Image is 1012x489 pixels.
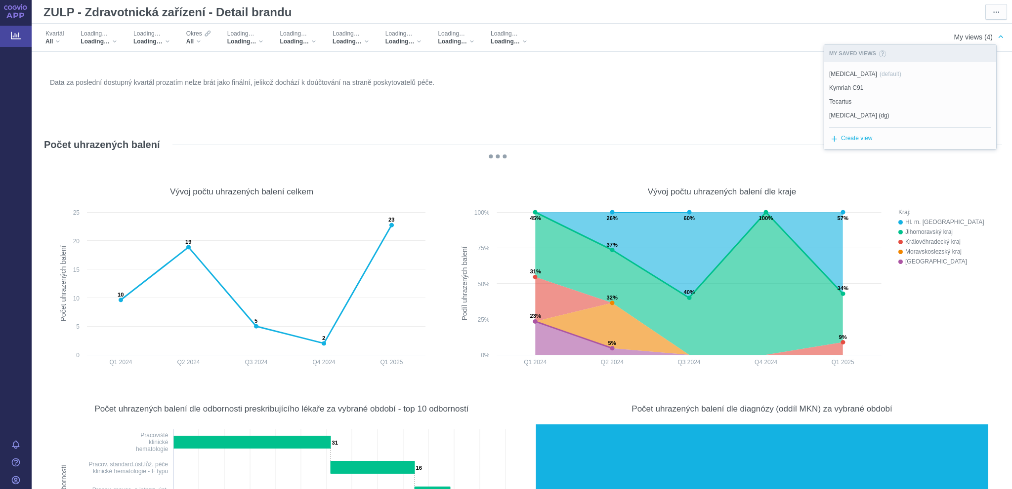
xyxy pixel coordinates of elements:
[59,245,67,321] text: Počet uhrazených balení
[530,215,541,221] text: 45%
[388,217,394,223] text: 23
[905,227,992,237] div: Jihomoravský kraj
[491,30,518,38] span: Loading…
[880,70,901,78] span: (default)
[632,404,892,414] div: Počet uhrazených balení dle diagnózy (oddíl MKN) za vybrané období
[186,38,194,45] span: All
[648,187,797,197] div: Vývoj počtu uhrazených balení dle kraje
[829,48,886,59] div: My saved views
[684,215,695,221] text: 60%
[985,4,1007,20] button: More actions
[829,83,863,92] span: Kymriah C91
[81,38,110,45] span: Loading…
[332,440,338,446] text: 31
[477,245,489,252] text: 75%
[385,30,413,38] span: Loading…
[118,292,124,298] text: 10
[607,242,618,248] text: 37%
[95,404,469,414] div: Počet uhrazených balení dle odbornosti preskribujícího lékaře za vybrané období - top 10 odborností
[76,352,80,359] text: 0
[905,217,992,227] div: Hl. m. [GEOGRAPHIC_DATA]
[333,38,362,45] span: Loading…
[186,30,202,38] span: Okres
[275,27,321,48] div: Loading…Loading…
[829,111,889,120] span: [MEDICAL_DATA] (dg)
[898,217,992,227] button: Hl. m. [GEOGRAPHIC_DATA]
[133,30,161,38] span: Loading…
[328,27,374,48] div: Loading…Loading…
[530,313,541,319] text: 23%
[898,237,992,247] button: Královéhradecký kraj
[954,32,993,42] span: My views (4)
[133,38,163,45] span: Loading…
[185,239,191,245] text: 19
[44,138,160,151] h2: Počet uhrazených balení
[491,38,520,45] span: Loading…
[73,295,80,302] text: 10
[474,209,490,216] text: 100%
[461,246,468,320] text: Podíl uhrazených balení
[416,465,422,471] text: 16
[380,27,426,48] div: Loading…Loading…
[607,295,618,301] text: 32%
[39,2,297,22] div: ZULP - Zdravotnická zařízení - Detail brandu
[45,38,53,45] span: All
[227,30,254,38] span: Loading…
[481,352,490,359] text: 0%
[530,268,541,274] text: 31%
[905,257,992,266] div: [GEOGRAPHIC_DATA]
[333,30,360,38] span: Loading…
[41,27,69,48] div: KvartálAll
[486,27,532,48] div: Loading…Loading…
[898,247,992,257] button: Moravskoslezský kraj
[838,285,848,291] text: 34%
[385,38,415,45] span: Loading…
[898,207,992,217] div: Kraj:
[73,209,80,216] text: 25
[607,215,618,221] text: 26%
[128,27,174,48] div: Loading…Loading…
[608,340,616,346] text: 5%
[322,335,325,341] text: 2
[759,215,773,221] text: 100%
[73,266,80,273] text: 15
[227,38,256,45] span: Loading…
[76,27,122,48] div: Loading…Loading…
[839,334,847,340] text: 9%
[898,227,992,237] button: Jihomoravský kraj
[73,238,80,245] text: 20
[477,281,489,288] text: 50%
[984,165,1002,183] div: More actions
[438,30,465,38] span: Loading…
[45,30,64,38] span: Kvartál
[50,78,994,87] p: Data za poslední dostupný kvartál prozatím nelze brát jako finální, jelikož dochází k doúčtování ...
[841,132,872,145] span: Create view
[477,316,489,323] text: 25%
[222,27,268,48] div: Loading…Loading…
[984,382,1002,400] div: More actions
[81,30,108,38] span: Loading…
[838,215,848,221] text: 57%
[824,133,878,144] button: Create view
[898,257,992,266] button: [GEOGRAPHIC_DATA]
[254,318,257,324] text: 5
[684,289,695,295] text: 40%
[433,27,479,48] div: Loading…Loading…
[280,38,309,45] span: Loading…
[905,237,992,247] div: Královéhradecký kraj
[438,38,467,45] span: Loading…
[993,7,1000,17] span: ⋯
[170,187,313,197] div: Vývoj počtu uhrazených balení celkem
[76,323,80,330] text: 5
[424,165,442,183] div: More actions
[504,382,522,400] div: More actions
[829,97,851,106] span: Tecartus
[181,27,215,48] div: OkresAll
[280,30,307,38] span: Loading…
[829,70,877,78] span: [MEDICAL_DATA]
[905,247,992,257] div: Moravskoslezský kraj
